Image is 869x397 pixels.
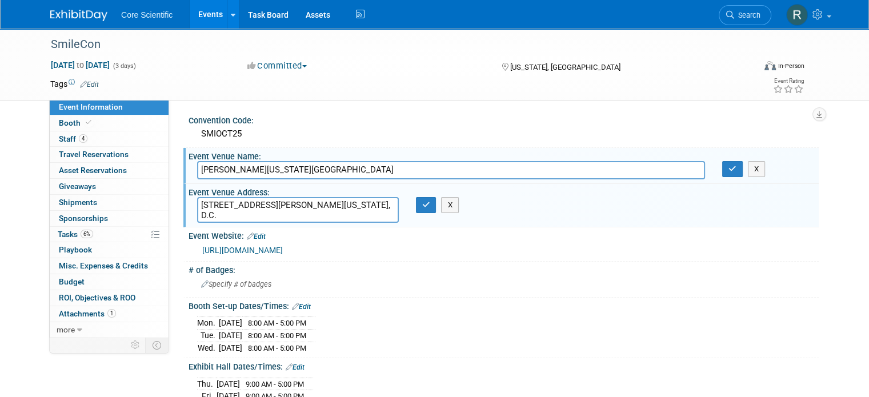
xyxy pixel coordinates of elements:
[50,322,169,338] a: more
[189,148,819,162] div: Event Venue Name:
[441,197,459,213] button: X
[50,306,169,322] a: Attachments1
[86,119,91,126] i: Booth reservation complete
[50,242,169,258] a: Playbook
[50,60,110,70] span: [DATE] [DATE]
[764,61,776,70] img: Format-Inperson.png
[189,227,819,242] div: Event Website:
[189,298,819,312] div: Booth Set-up Dates/Times:
[58,230,93,239] span: Tasks
[50,78,99,90] td: Tags
[50,195,169,210] a: Shipments
[59,102,123,111] span: Event Information
[126,338,146,352] td: Personalize Event Tab Strip
[248,319,306,327] span: 8:00 AM - 5:00 PM
[734,11,760,19] span: Search
[219,317,242,330] td: [DATE]
[50,258,169,274] a: Misc. Expenses & Credits
[59,182,96,191] span: Giveaways
[50,147,169,162] a: Travel Reservations
[247,232,266,240] a: Edit
[50,211,169,226] a: Sponsorships
[197,317,219,330] td: Mon.
[219,342,242,354] td: [DATE]
[80,81,99,89] a: Edit
[59,309,116,318] span: Attachments
[50,227,169,242] a: Tasks6%
[286,363,305,371] a: Edit
[748,161,766,177] button: X
[59,261,148,270] span: Misc. Expenses & Credits
[50,290,169,306] a: ROI, Objectives & ROO
[59,134,87,143] span: Staff
[773,78,804,84] div: Event Rating
[59,150,129,159] span: Travel Reservations
[189,262,819,276] div: # of Badges:
[246,380,304,388] span: 9:00 AM - 5:00 PM
[189,184,819,198] div: Event Venue Address:
[50,163,169,178] a: Asset Reservations
[248,331,306,340] span: 8:00 AM - 5:00 PM
[50,115,169,131] a: Booth
[107,309,116,318] span: 1
[59,214,108,223] span: Sponsorships
[202,246,283,255] a: [URL][DOMAIN_NAME]
[47,34,740,55] div: SmileCon
[189,358,819,373] div: Exhibit Hall Dates/Times:
[59,198,97,207] span: Shipments
[59,166,127,175] span: Asset Reservations
[201,280,271,288] span: Specify # of badges
[786,4,808,26] img: Rachel Wolff
[197,342,219,354] td: Wed.
[243,60,311,72] button: Committed
[219,330,242,342] td: [DATE]
[719,5,771,25] a: Search
[121,10,173,19] span: Core Scientific
[217,378,240,390] td: [DATE]
[81,230,93,238] span: 6%
[59,245,92,254] span: Playbook
[510,63,620,71] span: [US_STATE], [GEOGRAPHIC_DATA]
[50,10,107,21] img: ExhibitDay
[292,303,311,311] a: Edit
[248,344,306,352] span: 8:00 AM - 5:00 PM
[59,118,94,127] span: Booth
[50,274,169,290] a: Budget
[50,99,169,115] a: Event Information
[50,179,169,194] a: Giveaways
[778,62,804,70] div: In-Person
[75,61,86,70] span: to
[79,134,87,143] span: 4
[197,125,810,143] div: SMIOCT25
[112,62,136,70] span: (3 days)
[693,59,804,77] div: Event Format
[50,131,169,147] a: Staff4
[146,338,169,352] td: Toggle Event Tabs
[197,330,219,342] td: Tue.
[57,325,75,334] span: more
[59,277,85,286] span: Budget
[189,112,819,126] div: Convention Code:
[59,293,135,302] span: ROI, Objectives & ROO
[197,378,217,390] td: Thu.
